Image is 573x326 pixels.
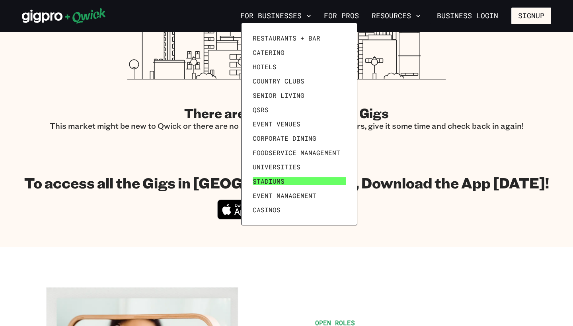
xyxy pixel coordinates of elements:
[253,206,281,214] span: Casinos
[253,177,285,185] span: Stadiums
[253,149,340,157] span: Foodservice Management
[253,91,304,99] span: Senior Living
[253,192,316,200] span: Event Management
[253,163,300,171] span: Universities
[253,134,316,142] span: Corporate Dining
[253,63,277,71] span: Hotels
[253,120,300,128] span: Event Venues
[253,34,320,42] span: Restaurants + Bar
[253,49,285,56] span: Catering
[253,106,269,114] span: QSRs
[253,77,304,85] span: Country Clubs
